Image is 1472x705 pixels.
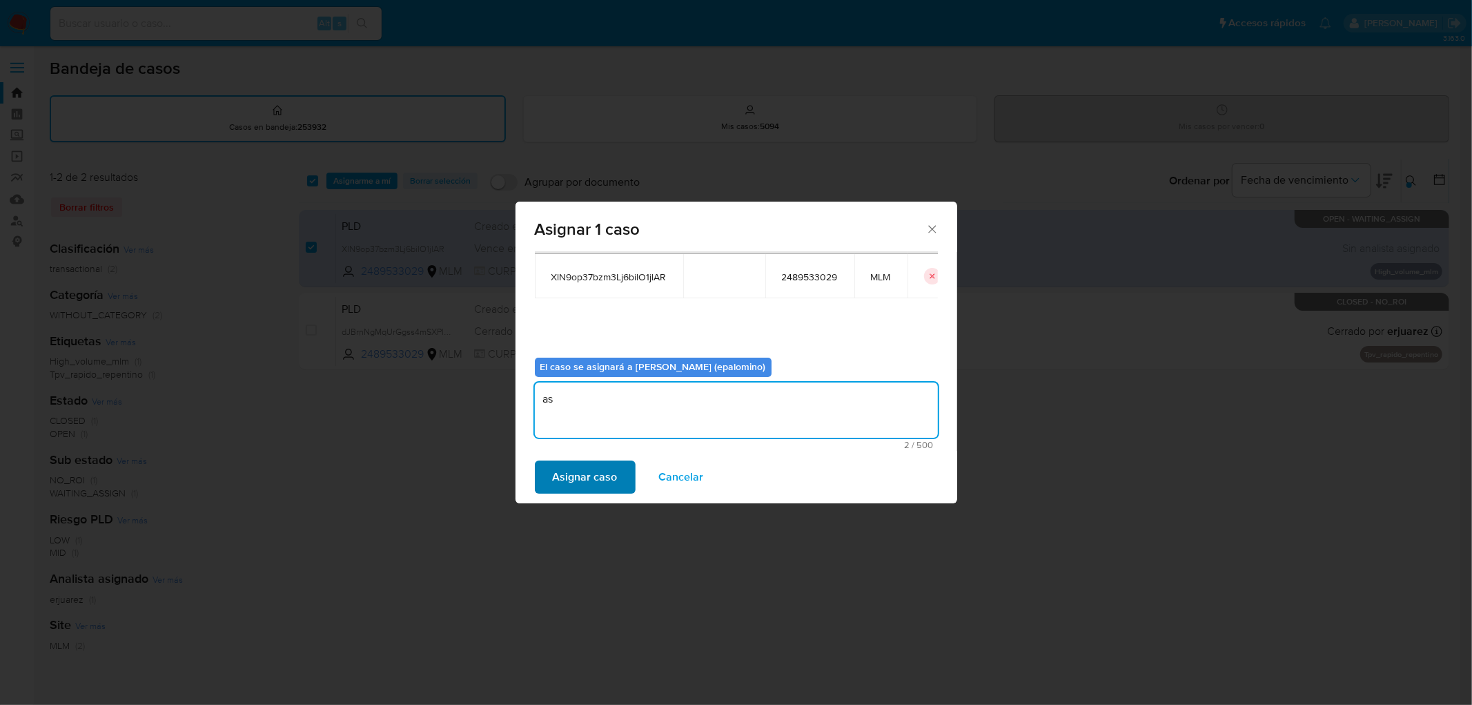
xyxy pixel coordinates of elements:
[924,268,941,284] button: icon-button
[925,222,938,235] button: Cerrar ventana
[539,441,934,450] span: Máximo 500 caracteres
[551,271,667,283] span: XlN9op37bzm3Lj6bilO1jlAR
[535,221,926,238] span: Asignar 1 caso
[540,360,766,374] b: El caso se asignará a [PERSON_NAME] (epalomino)
[782,271,838,283] span: 2489533029
[535,461,636,494] button: Asignar caso
[659,462,704,492] span: Cancelar
[641,461,722,494] button: Cancelar
[871,271,891,283] span: MLM
[535,383,938,438] textarea: as
[553,462,618,492] span: Asignar caso
[516,202,957,503] div: assign-modal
